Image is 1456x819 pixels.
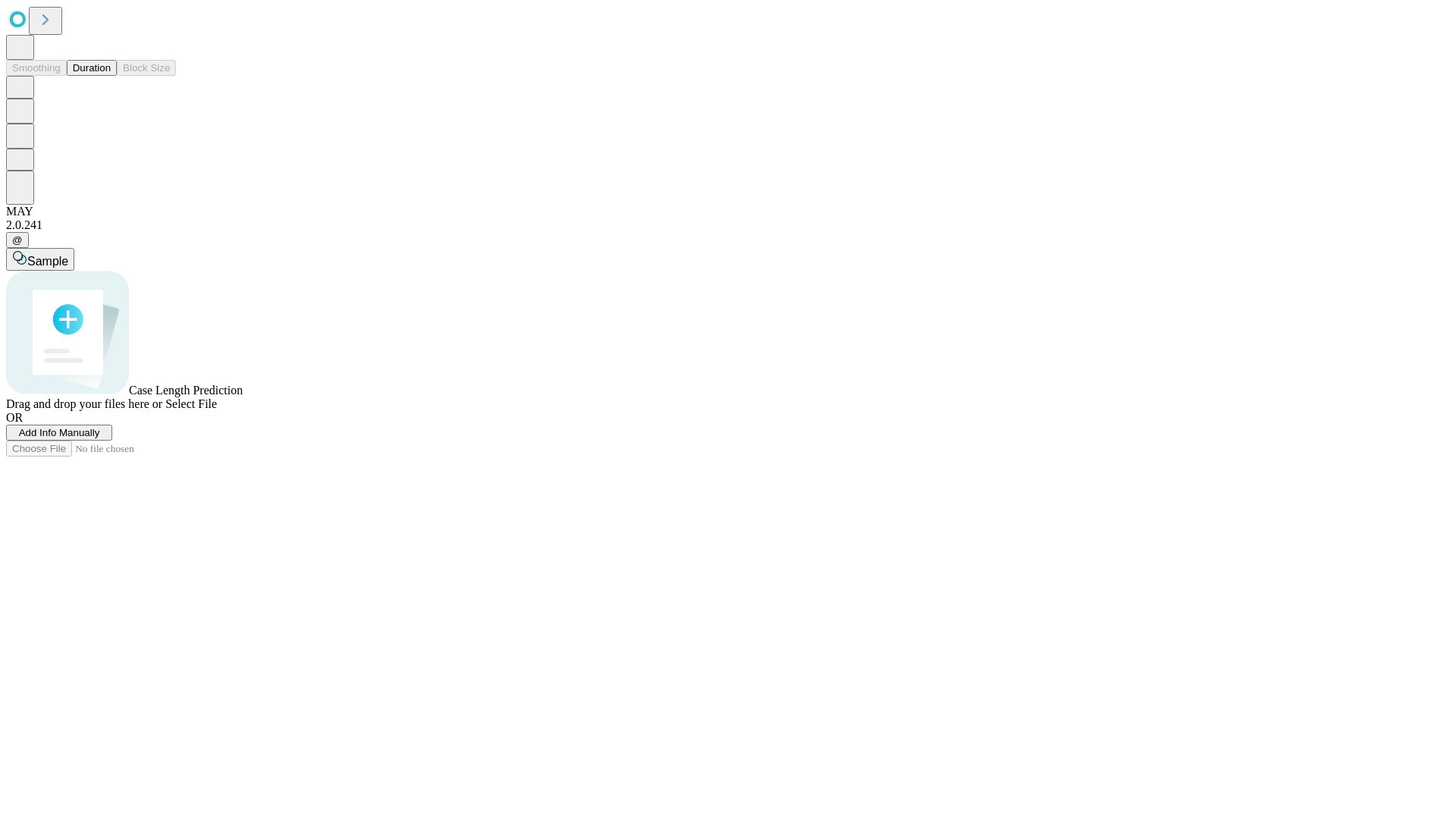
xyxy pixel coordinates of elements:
[6,205,1450,218] div: MAY
[129,384,243,397] span: Case Length Prediction
[117,60,176,76] button: Block Size
[67,60,117,76] button: Duration
[27,255,68,268] span: Sample
[19,427,100,438] span: Add Info Manually
[6,397,162,410] span: Drag and drop your files here or
[6,60,67,76] button: Smoothing
[6,232,29,248] button: @
[12,234,23,246] span: @
[6,425,112,441] button: Add Info Manually
[6,248,74,271] button: Sample
[165,397,217,410] span: Select File
[6,411,23,424] span: OR
[6,218,1450,232] div: 2.0.241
